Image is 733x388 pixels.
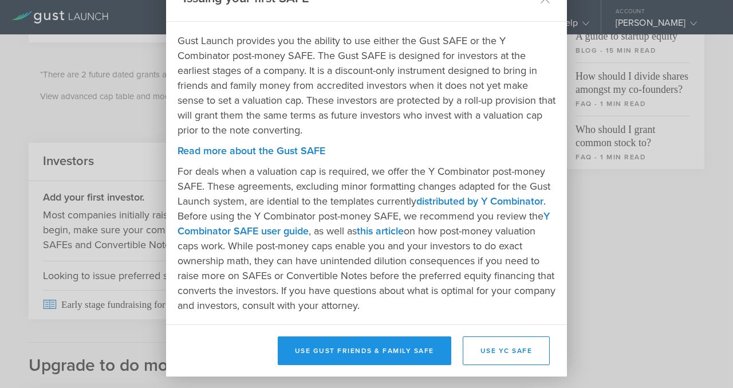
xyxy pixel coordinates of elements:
[463,336,550,365] button: Use YC SAFE
[357,225,404,237] a: this article
[178,33,555,138] p: Gust Launch provides you the ability to use either the Gust SAFE or the Y Combinator post-money S...
[416,195,543,207] a: distributed by Y Combinator
[178,144,325,157] a: Read more about the Gust SAFE
[278,336,451,365] button: Use Gust Friends & Family SAFE
[178,164,555,313] p: For deals when a valuation cap is required, we offer the Y Combinator post-money SAFE. These agre...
